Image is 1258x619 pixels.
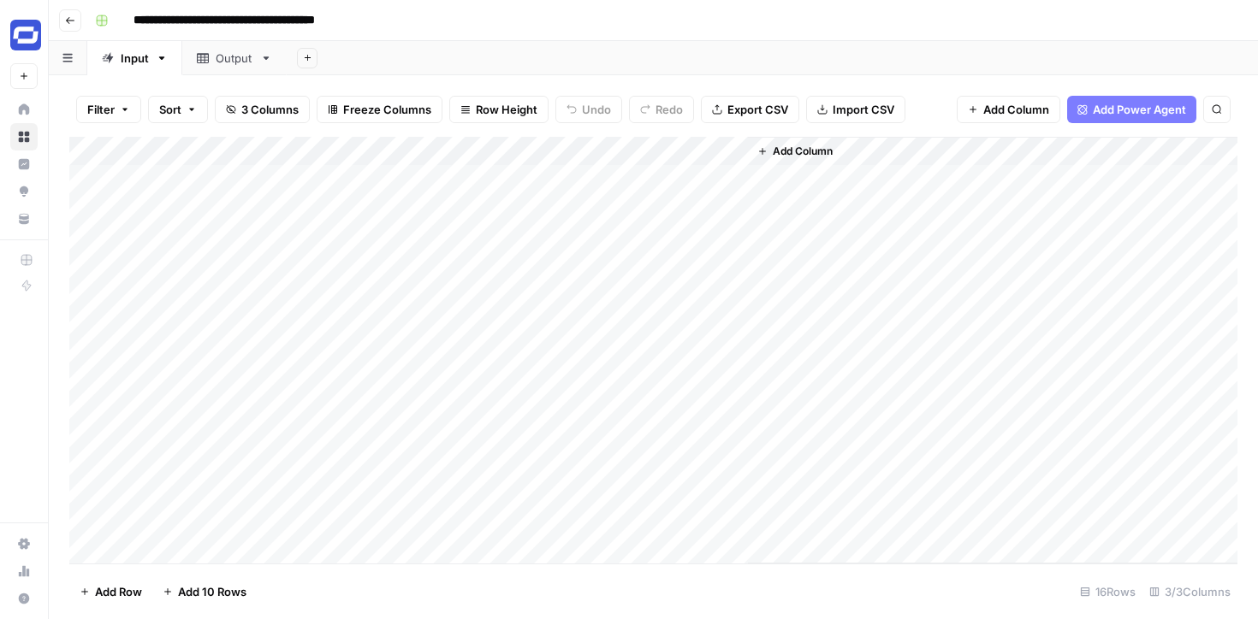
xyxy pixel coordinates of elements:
[833,101,894,118] span: Import CSV
[121,50,149,67] div: Input
[148,96,208,123] button: Sort
[317,96,442,123] button: Freeze Columns
[10,150,38,178] a: Insights
[751,140,840,162] button: Add Column
[656,101,683,118] span: Redo
[159,101,181,118] span: Sort
[10,14,38,56] button: Workspace: Synthesia
[152,578,257,605] button: Add 10 Rows
[10,205,38,233] a: Your Data
[983,101,1049,118] span: Add Column
[10,20,41,50] img: Synthesia Logo
[87,101,115,118] span: Filter
[10,178,38,205] a: Opportunities
[555,96,622,123] button: Undo
[69,578,152,605] button: Add Row
[87,41,182,75] a: Input
[343,101,431,118] span: Freeze Columns
[10,96,38,123] a: Home
[178,583,246,600] span: Add 10 Rows
[1067,96,1196,123] button: Add Power Agent
[10,530,38,557] a: Settings
[582,101,611,118] span: Undo
[806,96,905,123] button: Import CSV
[629,96,694,123] button: Redo
[476,101,537,118] span: Row Height
[216,50,253,67] div: Output
[10,123,38,150] a: Browse
[1142,578,1237,605] div: 3/3 Columns
[10,585,38,612] button: Help + Support
[449,96,549,123] button: Row Height
[727,101,788,118] span: Export CSV
[701,96,799,123] button: Export CSV
[1093,101,1186,118] span: Add Power Agent
[215,96,310,123] button: 3 Columns
[957,96,1060,123] button: Add Column
[1073,578,1142,605] div: 16 Rows
[76,96,141,123] button: Filter
[10,557,38,585] a: Usage
[95,583,142,600] span: Add Row
[773,144,833,159] span: Add Column
[241,101,299,118] span: 3 Columns
[182,41,287,75] a: Output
